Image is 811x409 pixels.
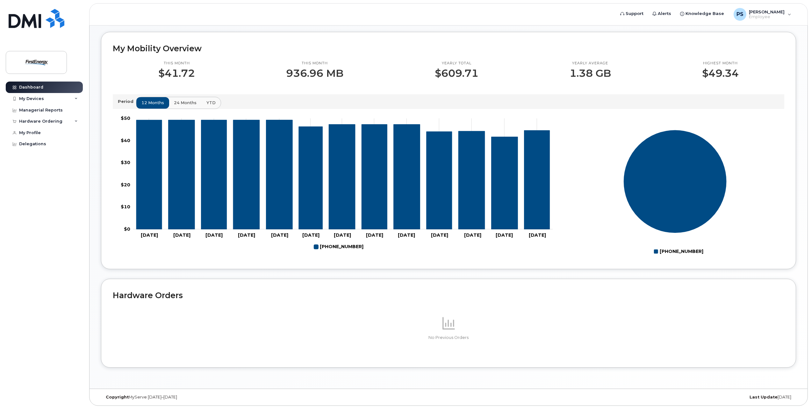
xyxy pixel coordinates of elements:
[271,233,288,238] tspan: [DATE]
[623,130,727,233] g: Series
[174,100,197,106] span: 24 months
[334,233,351,238] tspan: [DATE]
[676,7,728,20] a: Knowledge Base
[749,9,785,14] span: [PERSON_NAME]
[658,11,671,17] span: Alerts
[570,61,611,66] p: Yearly average
[496,233,513,238] tspan: [DATE]
[141,233,158,238] tspan: [DATE]
[749,14,785,19] span: Employee
[729,8,796,21] div: Perry, Scott E
[783,381,806,404] iframe: Messenger Launcher
[623,130,727,257] g: Chart
[121,116,553,253] g: Chart
[685,11,724,17] span: Knowledge Base
[736,11,743,18] span: PS
[702,68,739,79] p: $49.34
[124,226,130,232] tspan: $0
[464,233,481,238] tspan: [DATE]
[121,160,130,166] tspan: $30
[158,61,195,66] p: This month
[302,233,319,238] tspan: [DATE]
[702,61,739,66] p: Highest month
[435,61,478,66] p: Yearly total
[206,100,216,106] span: YTD
[113,291,784,300] h2: Hardware Orders
[314,241,364,252] g: 330-603-6509
[121,138,130,143] tspan: $40
[118,98,136,104] p: Period
[106,395,129,399] strong: Copyright
[113,44,784,53] h2: My Mobility Overview
[750,395,778,399] strong: Last Update
[570,68,611,79] p: 1.38 GB
[121,204,130,210] tspan: $10
[626,11,643,17] span: Support
[286,61,343,66] p: This month
[286,68,343,79] p: 936.96 MB
[564,395,796,400] div: [DATE]
[398,233,415,238] tspan: [DATE]
[366,233,383,238] tspan: [DATE]
[121,182,130,188] tspan: $20
[654,246,703,257] g: Legend
[121,116,130,121] tspan: $50
[101,395,333,400] div: MyServe [DATE]–[DATE]
[173,233,190,238] tspan: [DATE]
[435,68,478,79] p: $609.71
[113,335,784,341] p: No Previous Orders
[205,233,223,238] tspan: [DATE]
[158,68,195,79] p: $41.72
[238,233,255,238] tspan: [DATE]
[648,7,676,20] a: Alerts
[314,241,364,252] g: Legend
[431,233,448,238] tspan: [DATE]
[136,120,550,229] g: 330-603-6509
[529,233,546,238] tspan: [DATE]
[616,7,648,20] a: Support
